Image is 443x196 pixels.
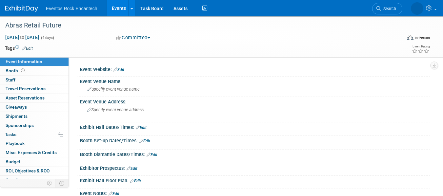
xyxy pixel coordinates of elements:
a: Tasks [0,130,69,139]
span: ROI, Objectives & ROO [6,168,50,173]
img: Format-Inperson.png [407,35,413,40]
span: Budget [6,159,20,164]
a: Edit [130,179,141,183]
img: ExhibitDay [5,6,38,12]
span: Giveaways [6,104,27,110]
span: Specify event venue name [87,87,140,92]
div: Booth Dismantle Dates/Times: [80,150,430,158]
a: Travel Reservations [0,84,69,93]
a: Giveaways [0,103,69,112]
img: Milene Thais [411,2,423,15]
a: Booth [0,66,69,75]
span: Shipments [6,114,28,119]
div: Event Venue Address: [80,97,430,105]
span: Asset Reservations [6,95,45,100]
span: Event Information [6,59,42,64]
span: to [19,35,25,40]
a: Event Information [0,57,69,66]
span: Attachments [6,177,32,183]
span: [DATE] [DATE] [5,34,39,40]
div: Exhibit Hall Floor Plan: [80,176,430,184]
a: Attachments [0,176,69,185]
div: Event Venue Name: [80,77,430,85]
div: In-Person [414,35,430,40]
div: Exhibit Hall Dates/Times: [80,122,430,131]
a: Sponsorships [0,121,69,130]
a: Shipments [0,112,69,121]
span: Travel Reservations [6,86,46,91]
span: Booth [6,68,26,73]
div: Event Format [367,34,430,44]
td: Toggle Event Tabs [55,179,69,187]
a: Edit [147,152,157,157]
a: Asset Reservations [0,94,69,102]
span: Search [381,6,396,11]
span: Eventos Rock Encantech [46,6,97,11]
a: Edit [127,166,137,171]
span: (4 days) [40,36,54,40]
button: Committed [114,34,153,41]
span: Misc. Expenses & Credits [6,150,57,155]
a: Budget [0,157,69,166]
span: Playbook [6,141,25,146]
td: Personalize Event Tab Strip [44,179,55,187]
span: Sponsorships [6,123,34,128]
a: Search [372,3,402,14]
div: Booth Set-up Dates/Times: [80,136,430,144]
a: Playbook [0,139,69,148]
span: Booth not reserved yet [20,68,26,73]
div: Event Rating [412,45,430,48]
a: Edit [139,139,150,143]
a: Edit [113,67,124,72]
a: Edit [136,125,147,130]
a: Staff [0,76,69,84]
div: Event Website: [80,64,430,73]
div: Exhibitor Prospectus: [80,163,430,172]
a: Edit [109,191,119,196]
span: Specify event venue address [87,107,144,112]
a: Edit [22,46,33,51]
div: Abras Retail Future [3,20,394,31]
a: ROI, Objectives & ROO [0,167,69,175]
span: Staff [6,77,15,82]
td: Tags [5,45,33,51]
span: Tasks [5,132,16,137]
a: Misc. Expenses & Credits [0,148,69,157]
